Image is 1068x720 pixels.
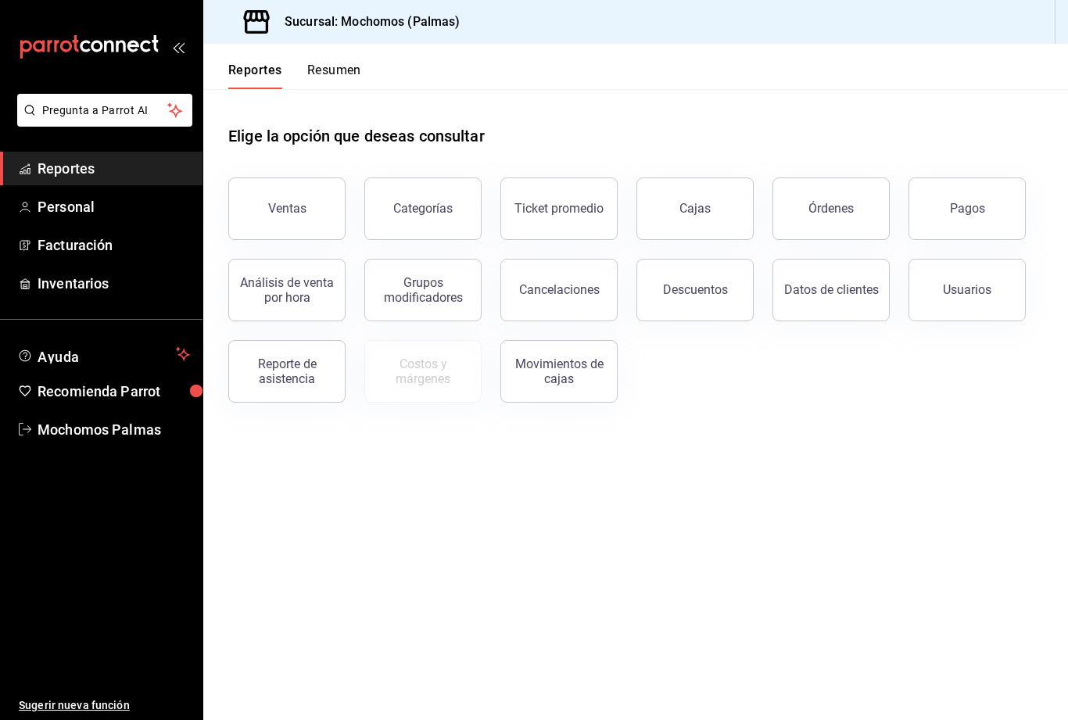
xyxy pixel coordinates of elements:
[38,196,190,217] span: Personal
[511,356,607,386] div: Movimientos de cajas
[38,235,190,256] span: Facturación
[38,419,190,440] span: Mochomos Palmas
[268,201,306,216] div: Ventas
[519,282,600,297] div: Cancelaciones
[772,177,890,240] button: Órdenes
[17,94,192,127] button: Pregunta a Parrot AI
[307,63,361,89] button: Resumen
[38,273,190,294] span: Inventarios
[364,177,482,240] button: Categorías
[228,124,485,148] h1: Elige la opción que deseas consultar
[679,201,711,216] div: Cajas
[943,282,991,297] div: Usuarios
[909,177,1026,240] button: Pagos
[808,201,854,216] div: Órdenes
[272,13,461,31] h3: Sucursal: Mochomos (Palmas)
[228,63,282,89] button: Reportes
[42,102,168,119] span: Pregunta a Parrot AI
[772,259,890,321] button: Datos de clientes
[38,345,170,364] span: Ayuda
[228,177,346,240] button: Ventas
[364,340,482,403] button: Contrata inventarios para ver este reporte
[38,381,190,402] span: Recomienda Parrot
[375,275,471,305] div: Grupos modificadores
[228,63,361,89] div: navigation tabs
[784,282,879,297] div: Datos de clientes
[364,259,482,321] button: Grupos modificadores
[228,259,346,321] button: Análisis de venta por hora
[500,177,618,240] button: Ticket promedio
[663,282,728,297] div: Descuentos
[19,697,190,714] span: Sugerir nueva función
[500,340,618,403] button: Movimientos de cajas
[238,275,335,305] div: Análisis de venta por hora
[172,41,185,53] button: open_drawer_menu
[636,177,754,240] button: Cajas
[228,340,346,403] button: Reporte de asistencia
[636,259,754,321] button: Descuentos
[375,356,471,386] div: Costos y márgenes
[514,201,604,216] div: Ticket promedio
[950,201,985,216] div: Pagos
[238,356,335,386] div: Reporte de asistencia
[909,259,1026,321] button: Usuarios
[393,201,453,216] div: Categorías
[500,259,618,321] button: Cancelaciones
[11,113,192,130] a: Pregunta a Parrot AI
[38,158,190,179] span: Reportes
